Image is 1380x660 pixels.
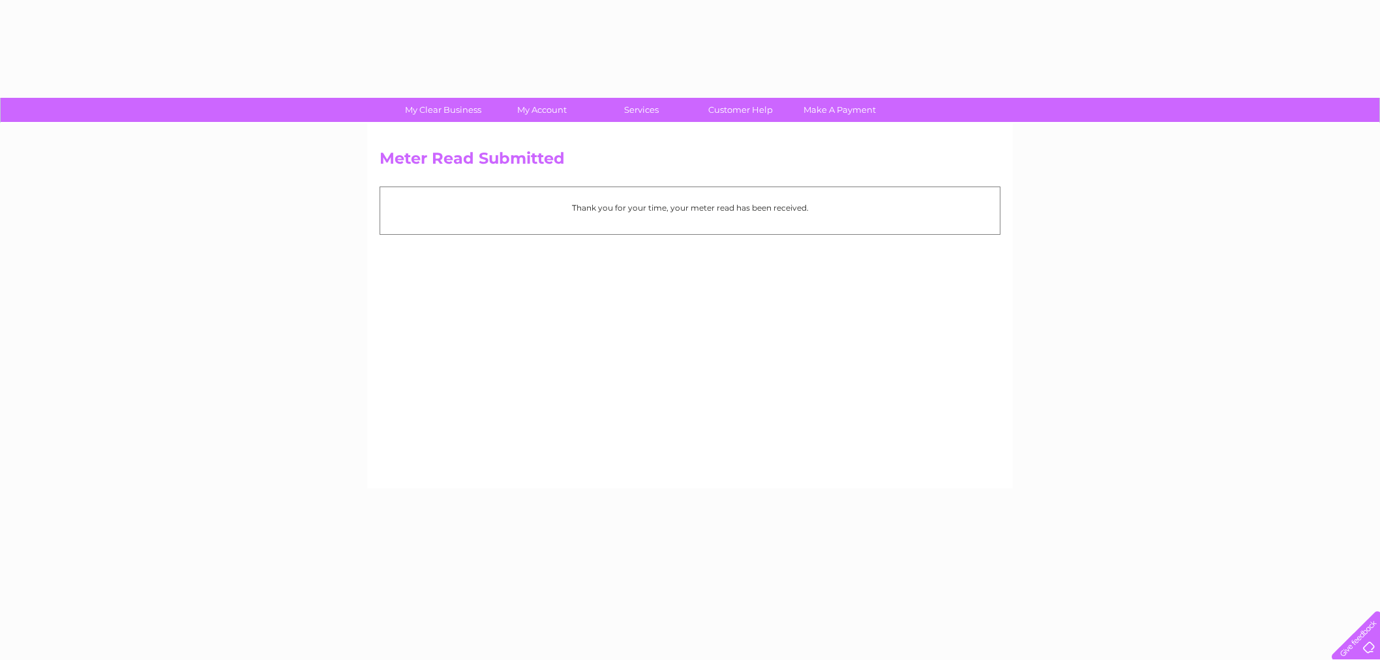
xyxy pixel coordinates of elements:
a: My Clear Business [389,98,497,122]
a: Make A Payment [786,98,893,122]
a: My Account [488,98,596,122]
h2: Meter Read Submitted [380,149,1000,174]
a: Customer Help [687,98,794,122]
a: Services [588,98,695,122]
p: Thank you for your time, your meter read has been received. [387,202,993,214]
